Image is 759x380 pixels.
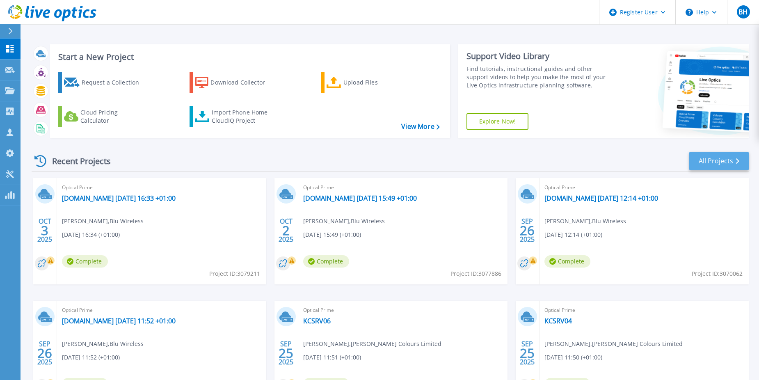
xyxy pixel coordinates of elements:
span: Optical Prime [544,306,744,315]
div: Download Collector [210,74,276,91]
div: SEP 2025 [519,338,535,368]
a: [DOMAIN_NAME] [DATE] 16:33 +01:00 [62,194,176,202]
span: Complete [303,255,349,268]
div: SEP 2025 [278,338,294,368]
span: 3 [41,227,48,234]
a: [DOMAIN_NAME] [DATE] 11:52 +01:00 [62,317,176,325]
a: KCSRV04 [544,317,572,325]
span: [DATE] 12:14 (+01:00) [544,230,602,239]
div: Find tutorials, instructional guides and other support videos to help you make the most of your L... [466,65,614,89]
span: 25 [520,350,535,357]
span: [DATE] 11:50 (+01:00) [544,353,602,362]
span: Optical Prime [62,183,261,192]
a: View More [401,123,439,130]
div: Support Video Library [466,51,614,62]
div: Recent Projects [32,151,122,171]
span: Optical Prime [544,183,744,192]
span: Optical Prime [62,306,261,315]
span: [PERSON_NAME] , [PERSON_NAME] Colours Limited [303,339,441,348]
span: 26 [520,227,535,234]
div: SEP 2025 [37,338,53,368]
span: Optical Prime [303,183,503,192]
a: Upload Files [321,72,412,93]
a: [DOMAIN_NAME] [DATE] 15:49 +01:00 [303,194,417,202]
h3: Start a New Project [58,53,439,62]
span: [DATE] 11:51 (+01:00) [303,353,361,362]
span: Complete [544,255,590,268]
div: Request a Collection [82,74,147,91]
span: [PERSON_NAME] , Blu Wireless [62,217,144,226]
a: Cloud Pricing Calculator [58,106,150,127]
span: [PERSON_NAME] , Blu Wireless [62,339,144,348]
span: [DATE] 15:49 (+01:00) [303,230,361,239]
span: Project ID: 3077886 [450,269,501,278]
span: 25 [279,350,293,357]
div: SEP 2025 [519,215,535,245]
a: KCSRV06 [303,317,331,325]
a: Request a Collection [58,72,150,93]
a: Download Collector [190,72,281,93]
div: Import Phone Home CloudIQ Project [212,108,276,125]
a: [DOMAIN_NAME] [DATE] 12:14 +01:00 [544,194,658,202]
span: [PERSON_NAME] , Blu Wireless [303,217,385,226]
div: Cloud Pricing Calculator [80,108,146,125]
a: All Projects [689,152,749,170]
span: [DATE] 11:52 (+01:00) [62,353,120,362]
div: OCT 2025 [37,215,53,245]
span: [PERSON_NAME] , Blu Wireless [544,217,626,226]
span: Project ID: 3079211 [209,269,260,278]
span: Complete [62,255,108,268]
span: 26 [37,350,52,357]
div: Upload Files [343,74,409,91]
a: Explore Now! [466,113,529,130]
span: 2 [282,227,290,234]
span: Optical Prime [303,306,503,315]
div: OCT 2025 [278,215,294,245]
span: [DATE] 16:34 (+01:00) [62,230,120,239]
span: BH [738,9,748,15]
span: Project ID: 3070062 [692,269,743,278]
span: [PERSON_NAME] , [PERSON_NAME] Colours Limited [544,339,683,348]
